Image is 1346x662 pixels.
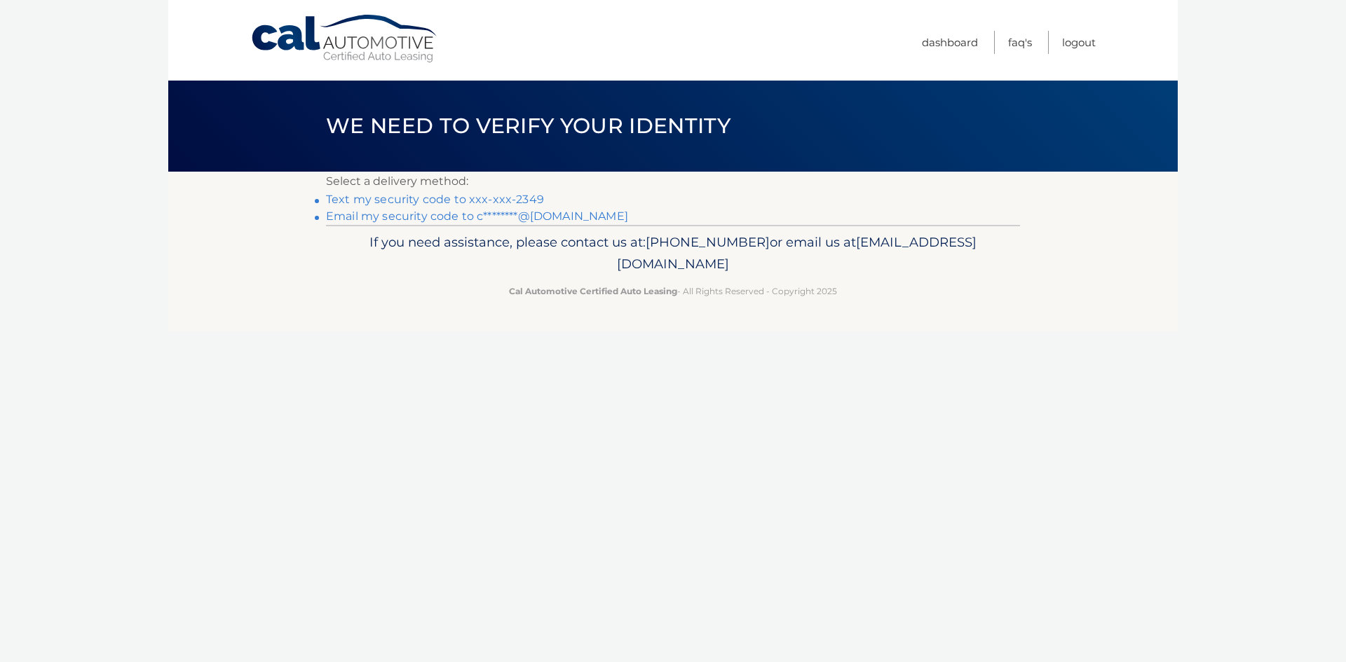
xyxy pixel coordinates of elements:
[335,284,1011,298] p: - All Rights Reserved - Copyright 2025
[922,31,978,54] a: Dashboard
[326,113,730,139] span: We need to verify your identity
[326,172,1020,191] p: Select a delivery method:
[1008,31,1032,54] a: FAQ's
[1062,31,1096,54] a: Logout
[509,286,677,296] strong: Cal Automotive Certified Auto Leasing
[326,209,628,223] a: Email my security code to c********@[DOMAIN_NAME]
[646,234,770,250] span: [PHONE_NUMBER]
[335,231,1011,276] p: If you need assistance, please contact us at: or email us at
[250,14,440,64] a: Cal Automotive
[326,193,544,206] a: Text my security code to xxx-xxx-2349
